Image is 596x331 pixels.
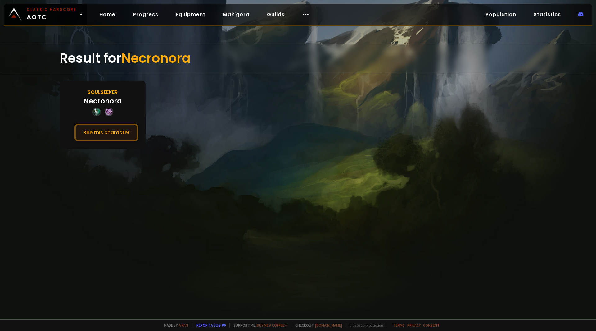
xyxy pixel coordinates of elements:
[84,96,122,106] div: Necronora
[407,323,421,328] a: Privacy
[218,8,255,21] a: Mak'gora
[171,8,210,21] a: Equipment
[4,4,87,25] a: Classic HardcoreAOTC
[94,8,120,21] a: Home
[229,323,287,328] span: Support me,
[60,44,536,73] div: Result for
[315,323,342,328] a: [DOMAIN_NAME]
[529,8,566,21] a: Statistics
[27,7,76,22] span: AOTC
[262,8,290,21] a: Guilds
[291,323,342,328] span: Checkout
[121,49,191,67] span: Necronora
[257,323,287,328] a: Buy me a coffee
[160,323,188,328] span: Made by
[423,323,440,328] a: Consent
[88,88,118,96] div: Soulseeker
[196,323,221,328] a: Report a bug
[481,8,521,21] a: Population
[393,323,405,328] a: Terms
[346,323,383,328] span: v. d752d5 - production
[27,7,76,12] small: Classic Hardcore
[179,323,188,328] a: a fan
[74,124,138,141] button: See this character
[128,8,163,21] a: Progress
